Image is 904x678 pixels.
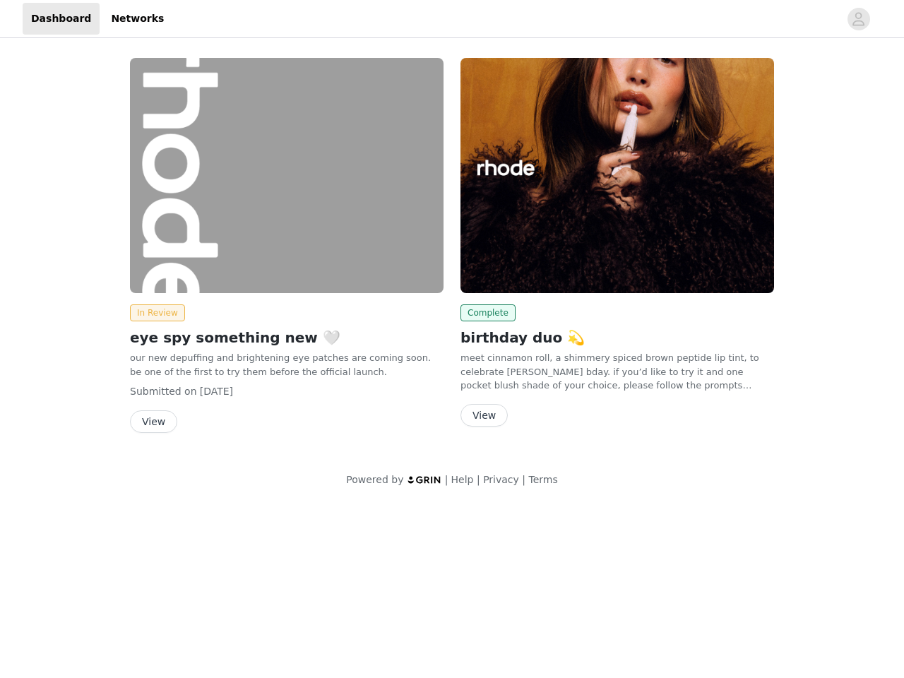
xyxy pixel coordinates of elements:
p: meet cinnamon roll, a shimmery spiced brown peptide lip tint, to celebrate [PERSON_NAME] bday. if... [460,351,774,393]
span: | [445,474,448,485]
a: Terms [528,474,557,485]
a: Dashboard [23,3,100,35]
div: avatar [852,8,865,30]
span: | [477,474,480,485]
img: logo [407,475,442,484]
img: rhode skin [460,58,774,293]
button: View [130,410,177,433]
span: | [522,474,525,485]
a: View [130,417,177,427]
a: Networks [102,3,172,35]
span: Submitted on [130,386,197,397]
img: rhode skin [130,58,444,293]
h2: eye spy something new 🤍 [130,327,444,348]
span: In Review [130,304,185,321]
h2: birthday duo 💫 [460,327,774,348]
span: [DATE] [200,386,233,397]
button: View [460,404,508,427]
a: Help [451,474,474,485]
p: our new depuffing and brightening eye patches are coming soon. be one of the first to try them be... [130,351,444,379]
span: Complete [460,304,516,321]
span: Powered by [346,474,403,485]
a: Privacy [483,474,519,485]
a: View [460,410,508,421]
